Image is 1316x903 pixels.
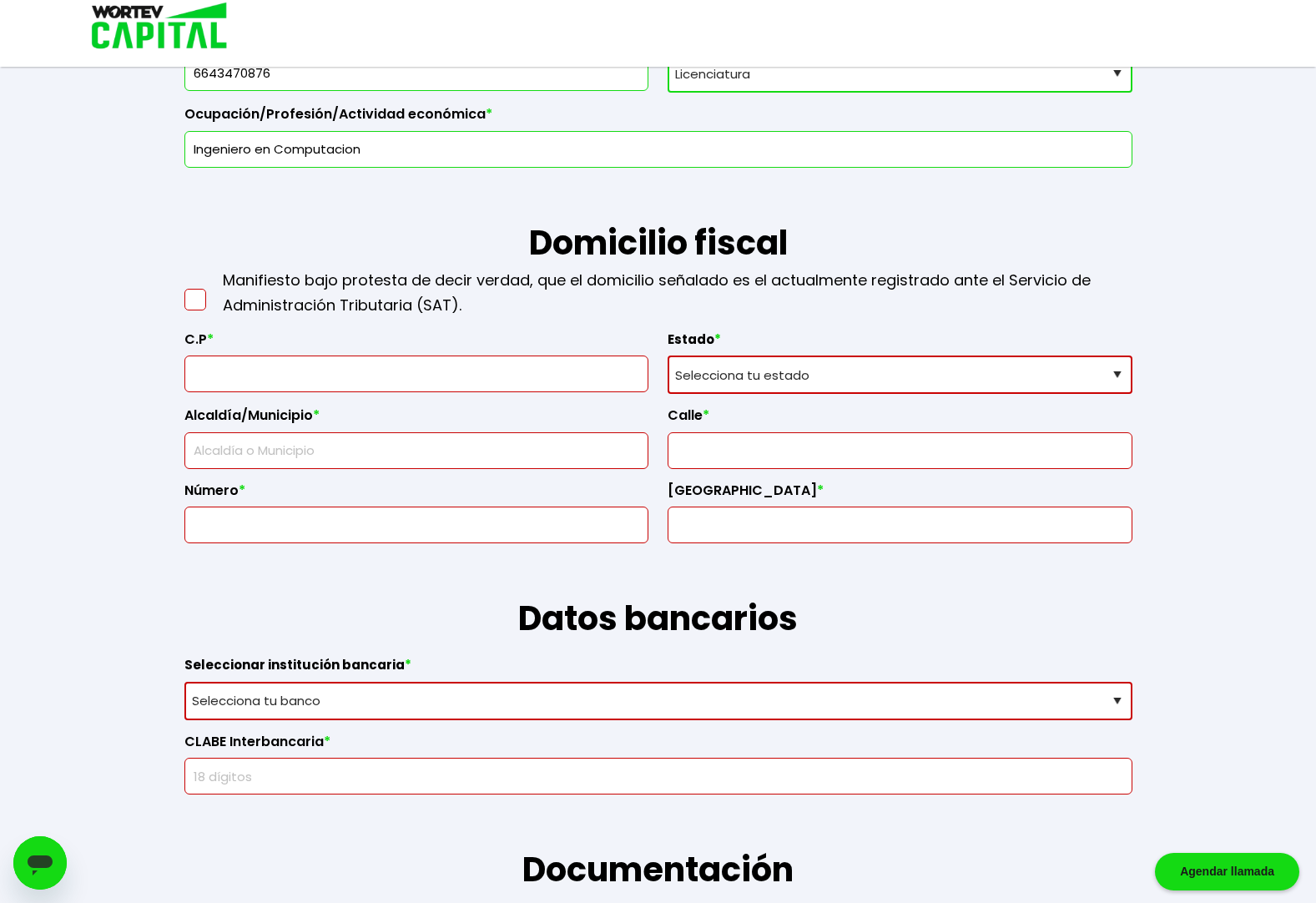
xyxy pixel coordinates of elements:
label: Alcaldía/Municipio [184,407,649,432]
iframe: Button to launch messaging window [13,836,67,890]
p: Manifiesto bajo protesta de decir verdad, que el domicilio señalado es el actualmente registrado ... [223,268,1132,318]
input: Alcaldía o Municipio [192,433,642,468]
label: Número [184,482,649,507]
div: Agendar llamada [1155,853,1299,890]
h1: Documentación [184,795,1132,895]
label: CLABE Interbancaria [184,734,1132,759]
label: C.P [184,331,649,356]
input: 10 dígitos [192,55,642,90]
label: Estado [668,331,1132,356]
label: Ocupación/Profesión/Actividad económica [184,106,1132,131]
label: [GEOGRAPHIC_DATA] [668,482,1132,507]
input: 18 dígitos [192,759,1125,794]
label: Calle [668,407,1132,432]
label: Seleccionar institución bancaria [184,657,1132,682]
h1: Datos bancarios [184,543,1132,643]
h1: Domicilio fiscal [184,168,1132,268]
